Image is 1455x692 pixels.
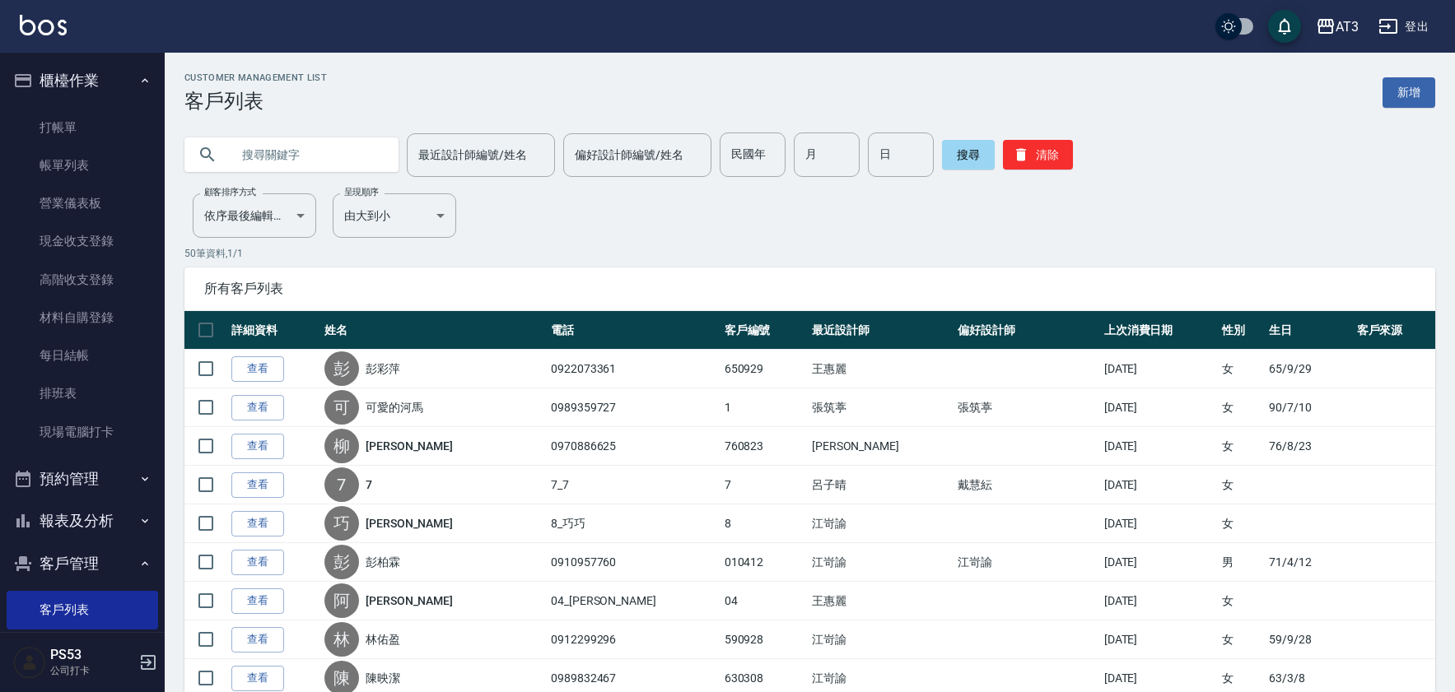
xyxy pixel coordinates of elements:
[1100,388,1218,427] td: [DATE]
[7,299,158,337] a: 材料自購登錄
[808,620,954,659] td: 江岢諭
[1265,350,1352,388] td: 65/9/29
[13,646,46,679] img: Person
[333,193,456,238] div: 由大到小
[366,554,400,570] a: 彭柏霖
[721,311,808,350] th: 客戶編號
[721,543,808,582] td: 010412
[7,146,158,184] a: 帳單列表
[366,399,423,416] a: 可愛的河馬
[721,466,808,504] td: 7
[1268,10,1301,43] button: save
[231,588,284,614] a: 查看
[7,591,158,629] a: 客戶列表
[366,592,453,609] a: [PERSON_NAME]
[547,388,721,427] td: 0989359727
[1265,311,1352,350] th: 生日
[721,427,808,466] td: 760823
[366,515,453,532] a: [PERSON_NAME]
[204,281,1415,297] span: 所有客戶列表
[7,337,158,374] a: 每日結帳
[547,504,721,543] td: 8_巧巧
[7,184,158,222] a: 營業儀表板
[184,72,327,83] h2: Customer Management List
[324,545,359,579] div: 彭
[231,511,284,536] a: 查看
[547,311,721,350] th: 電話
[808,427,954,466] td: [PERSON_NAME]
[1003,140,1073,170] button: 清除
[547,620,721,659] td: 0912299296
[231,356,284,382] a: 查看
[7,222,158,260] a: 現金收支登錄
[954,311,1099,350] th: 偏好設計師
[7,499,158,542] button: 報表及分析
[808,311,954,350] th: 最近設計師
[324,583,359,618] div: 阿
[320,311,547,350] th: 姓名
[954,388,1099,427] td: 張筑葶
[1265,543,1352,582] td: 71/4/12
[1218,504,1266,543] td: 女
[721,388,808,427] td: 1
[547,543,721,582] td: 0910957760
[1218,543,1266,582] td: 男
[808,388,954,427] td: 張筑葶
[7,59,158,102] button: 櫃檯作業
[1372,12,1435,42] button: 登出
[204,186,256,198] label: 顧客排序方式
[1218,311,1266,350] th: 性別
[1218,388,1266,427] td: 女
[1100,620,1218,659] td: [DATE]
[1336,16,1359,37] div: AT3
[324,390,359,425] div: 可
[231,434,284,459] a: 查看
[50,663,134,678] p: 公司打卡
[366,631,400,648] a: 林佑盈
[366,670,400,686] a: 陳映潔
[366,438,453,454] a: [PERSON_NAME]
[808,504,954,543] td: 江岢諭
[227,311,320,350] th: 詳細資料
[547,466,721,504] td: 7_7
[808,350,954,388] td: 王惠麗
[721,504,808,543] td: 8
[7,542,158,585] button: 客戶管理
[1353,311,1435,350] th: 客戶來源
[324,429,359,463] div: 柳
[954,466,1099,504] td: 戴慧紜
[366,360,400,377] a: 彭彩萍
[1218,582,1266,620] td: 女
[808,543,954,582] td: 江岢諭
[1100,311,1218,350] th: 上次消費日期
[231,550,284,575] a: 查看
[1100,427,1218,466] td: [DATE]
[721,350,808,388] td: 650929
[547,350,721,388] td: 0922073361
[324,506,359,541] div: 巧
[366,476,372,493] a: 7
[721,620,808,659] td: 590928
[1309,10,1365,44] button: AT3
[231,627,284,653] a: 查看
[547,427,721,466] td: 0970886625
[1383,77,1435,108] a: 新增
[231,666,284,691] a: 查看
[1218,350,1266,388] td: 女
[942,140,995,170] button: 搜尋
[721,582,808,620] td: 04
[20,15,67,35] img: Logo
[231,132,385,177] input: 搜尋關鍵字
[808,582,954,620] td: 王惠麗
[231,472,284,498] a: 查看
[7,457,158,500] button: 預約管理
[1100,504,1218,543] td: [DATE]
[324,467,359,502] div: 7
[1218,620,1266,659] td: 女
[344,186,379,198] label: 呈現順序
[1218,466,1266,504] td: 女
[50,647,134,663] h5: PS53
[184,246,1435,261] p: 50 筆資料, 1 / 1
[1100,350,1218,388] td: [DATE]
[184,90,327,113] h3: 客戶列表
